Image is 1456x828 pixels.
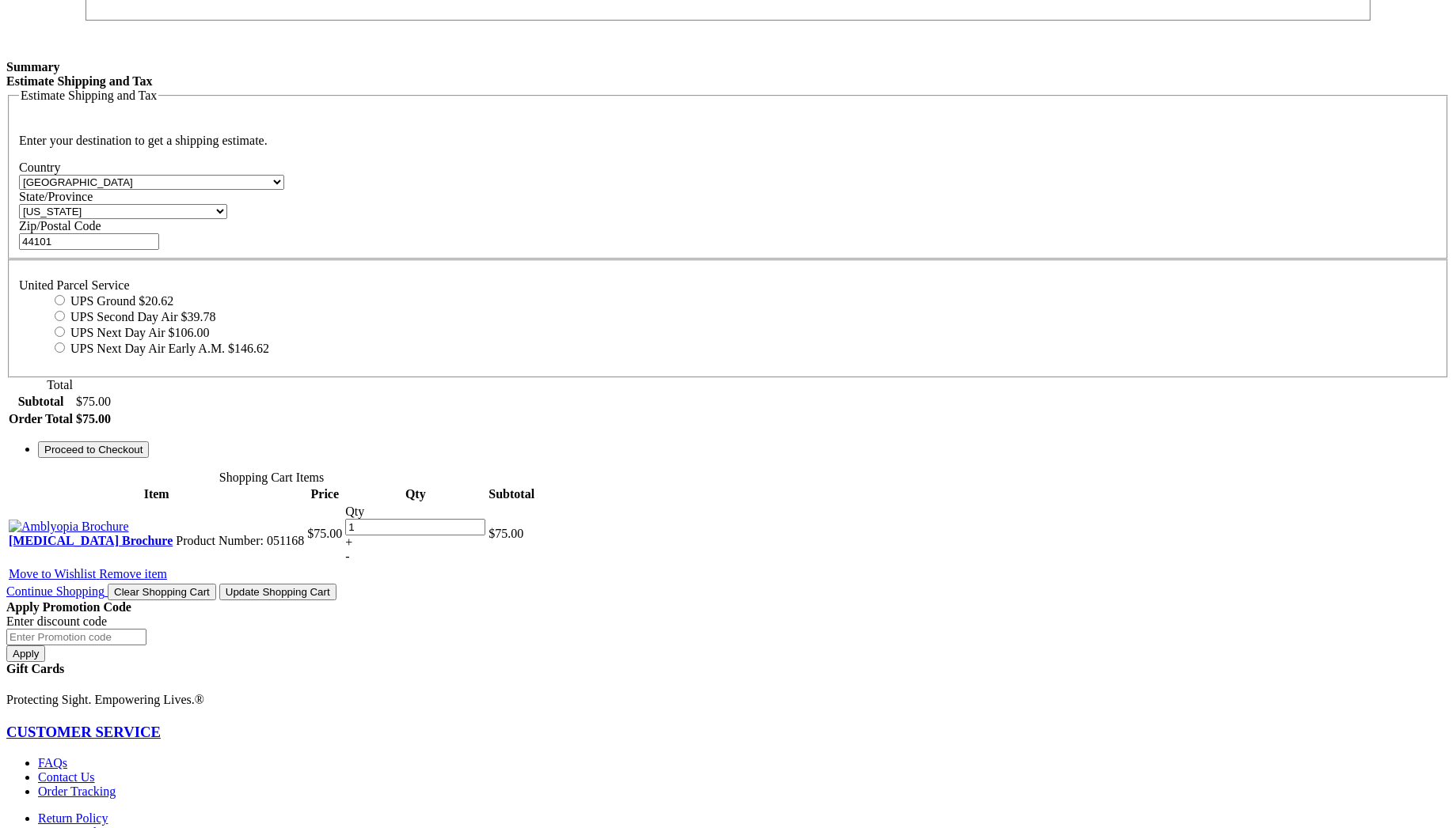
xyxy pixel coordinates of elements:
span: $146.62 [228,342,269,355]
strong: Gift Cards [6,662,64,675]
span: Qty [405,487,426,501]
a: CUSTOMER SERVICE [6,724,161,740]
a: [MEDICAL_DATA] Brochure [9,534,173,547]
span: Clear Shopping Cart [114,586,210,598]
button: Proceed to Checkout [38,441,149,458]
a: FAQs [38,756,67,769]
span: $75.00 [489,527,523,540]
strong: Estimate Shipping and Tax [6,74,153,88]
th: Subtotal [8,394,74,410]
div: - [345,550,485,564]
input: Qty [345,519,485,535]
span: Continue Shopping [6,584,105,598]
span: Zip/Postal Code [19,219,101,233]
span: Item [144,487,169,501]
span: $20.62 [139,294,173,308]
span: $75.00 [76,412,111,425]
button: Apply [6,645,45,662]
span: Subtotal [489,487,534,501]
span: Move to Wishlist [9,567,96,580]
a: Move to Wishlist [9,567,99,580]
caption: Shopping Cart Items [6,471,537,485]
div: + [345,535,485,550]
span: Product Number: 051168 [176,534,304,547]
span: State/Province [19,190,93,203]
label: UPS Second Day Air [70,310,216,323]
span: Qty [345,505,364,518]
span: Proceed to Checkout [44,444,143,456]
caption: Total [6,378,113,392]
button: Update Shopping Cart [219,584,336,600]
span: $39.78 [181,310,216,323]
a: Remove item [99,567,167,580]
h4: Protecting Sight. Empowering Lives.® [6,693,1450,707]
span: Price [311,487,340,501]
img: Amblyopia Brochure [9,520,129,534]
input: Enter Promotion code [6,629,146,645]
strong: Apply Promotion Code [6,600,131,614]
span: Enter discount code [6,614,107,628]
span: $75.00 [76,395,111,408]
a: Continue Shopping [6,584,108,598]
label: UPS Ground [70,294,173,308]
span: Update Shopping Cart [226,586,330,598]
span: Apply [13,648,39,660]
strong: Order Total [9,412,73,425]
button: Clear Shopping Cart [108,584,216,600]
label: UPS Next Day Air [70,326,210,339]
span: Estimate Shipping and Tax [21,89,157,102]
a: Return Policy [38,811,108,825]
span: United Parcel Service [19,278,130,292]
a: Order Tracking [38,785,116,798]
label: UPS Next Day Air Early A.M. [70,342,269,355]
span: $106.00 [169,326,210,339]
strong: Summary [6,60,60,74]
span: $75.00 [307,527,342,540]
a: Contact Us [38,770,95,784]
p: Enter your destination to get a shipping estimate. [19,134,1437,148]
span: Country [19,161,60,174]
